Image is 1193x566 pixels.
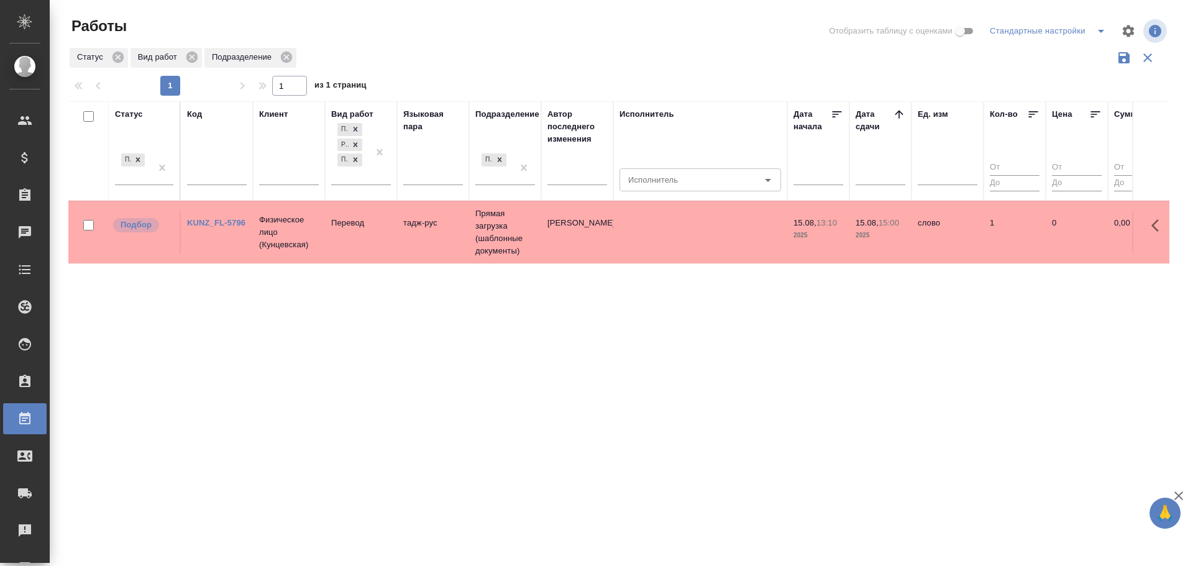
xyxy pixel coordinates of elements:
div: Автор последнего изменения [547,108,607,145]
p: Перевод [331,217,391,229]
span: 🙏 [1154,500,1176,526]
div: Прямая загрузка (шаблонные документы) [482,153,493,167]
button: Open [759,171,777,189]
div: Цена [1052,108,1072,121]
p: Подбор [121,219,152,231]
input: От [1114,160,1164,176]
p: Физическое лицо (Кунцевская) [259,214,319,251]
span: Отобразить таблицу с оценками [829,25,953,37]
div: Подразделение [475,108,539,121]
div: Исполнитель [619,108,674,121]
div: Дата сдачи [856,108,893,133]
td: слово [912,211,984,254]
div: Сумма [1114,108,1141,121]
span: Настроить таблицу [1113,16,1143,46]
input: От [1052,160,1102,176]
p: 15.08, [856,218,879,227]
p: Статус [77,51,107,63]
div: split button [987,21,1113,41]
td: [PERSON_NAME] [541,211,613,254]
p: 15.08, [793,218,816,227]
div: Языковая пара [403,108,463,133]
div: Кол-во [990,108,1018,121]
div: Можно подбирать исполнителей [112,217,173,234]
td: 1 [984,211,1046,254]
div: Редактура [337,139,349,152]
div: Вид работ [331,108,373,121]
div: Статус [70,48,128,68]
input: До [1114,175,1164,191]
button: Здесь прячутся важные кнопки [1144,211,1174,240]
button: 🙏 [1150,498,1181,529]
td: тадж-рус [397,211,469,254]
p: Вид работ [138,51,181,63]
p: 2025 [856,229,905,242]
input: От [990,160,1040,176]
span: из 1 страниц [314,78,367,96]
div: Перевод, Редактура, Постредактура машинного перевода [336,122,363,137]
div: Постредактура машинного перевода [337,153,349,167]
p: 2025 [793,229,843,242]
td: 0,00 ₽ [1108,211,1170,254]
p: 15:00 [879,218,899,227]
span: Посмотреть информацию [1143,19,1169,43]
input: До [990,175,1040,191]
p: Подразделение [212,51,276,63]
div: Подбор [121,153,131,167]
span: Работы [68,16,127,36]
div: Подразделение [204,48,296,68]
td: 0 [1046,211,1108,254]
p: 13:10 [816,218,837,227]
div: Прямая загрузка (шаблонные документы) [480,152,508,168]
div: Клиент [259,108,288,121]
button: Сохранить фильтры [1112,46,1136,70]
div: Подбор [120,152,146,168]
button: Сбросить фильтры [1136,46,1159,70]
input: До [1052,175,1102,191]
div: Статус [115,108,143,121]
div: Код [187,108,202,121]
div: Дата начала [793,108,831,133]
div: Вид работ [130,48,202,68]
div: Перевод [337,123,349,136]
a: KUNZ_FL-5796 [187,218,245,227]
div: Ед. изм [918,108,948,121]
td: Прямая загрузка (шаблонные документы) [469,201,541,263]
